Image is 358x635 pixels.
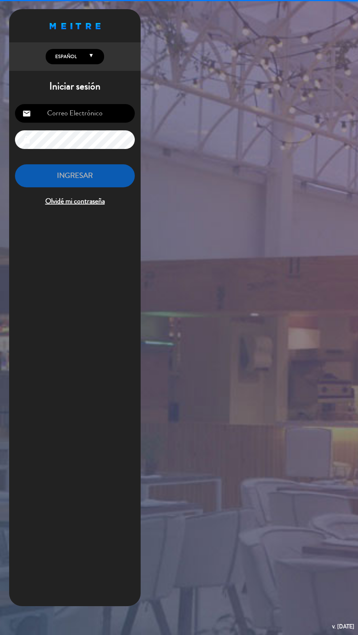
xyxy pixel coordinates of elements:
[22,135,31,144] i: lock
[15,104,135,123] input: Correo Electrónico
[22,109,31,118] i: email
[332,621,354,631] div: v. [DATE]
[15,195,135,207] span: Olvidé mi contraseña
[50,23,100,29] img: MEITRE
[53,53,77,60] span: Español
[15,164,135,187] button: INGRESAR
[9,80,141,93] h1: Iniciar sesión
